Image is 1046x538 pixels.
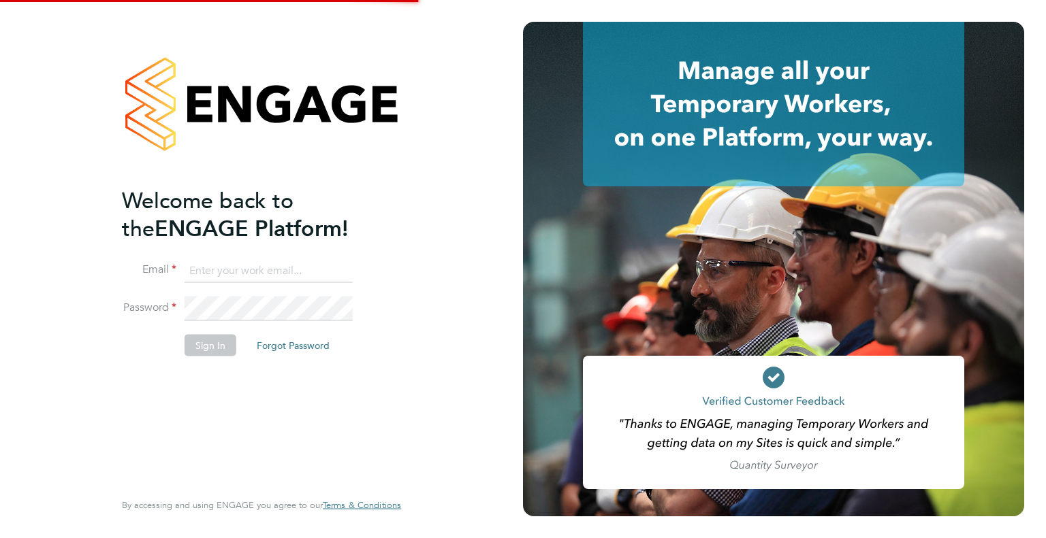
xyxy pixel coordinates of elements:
[185,335,236,356] button: Sign In
[122,187,294,241] span: Welcome back to the
[122,301,176,315] label: Password
[323,500,401,511] a: Terms & Conditions
[246,335,340,356] button: Forgot Password
[122,263,176,277] label: Email
[122,499,401,511] span: By accessing and using ENGAGE you agree to our
[122,186,387,242] h2: ENGAGE Platform!
[185,258,353,283] input: Enter your work email...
